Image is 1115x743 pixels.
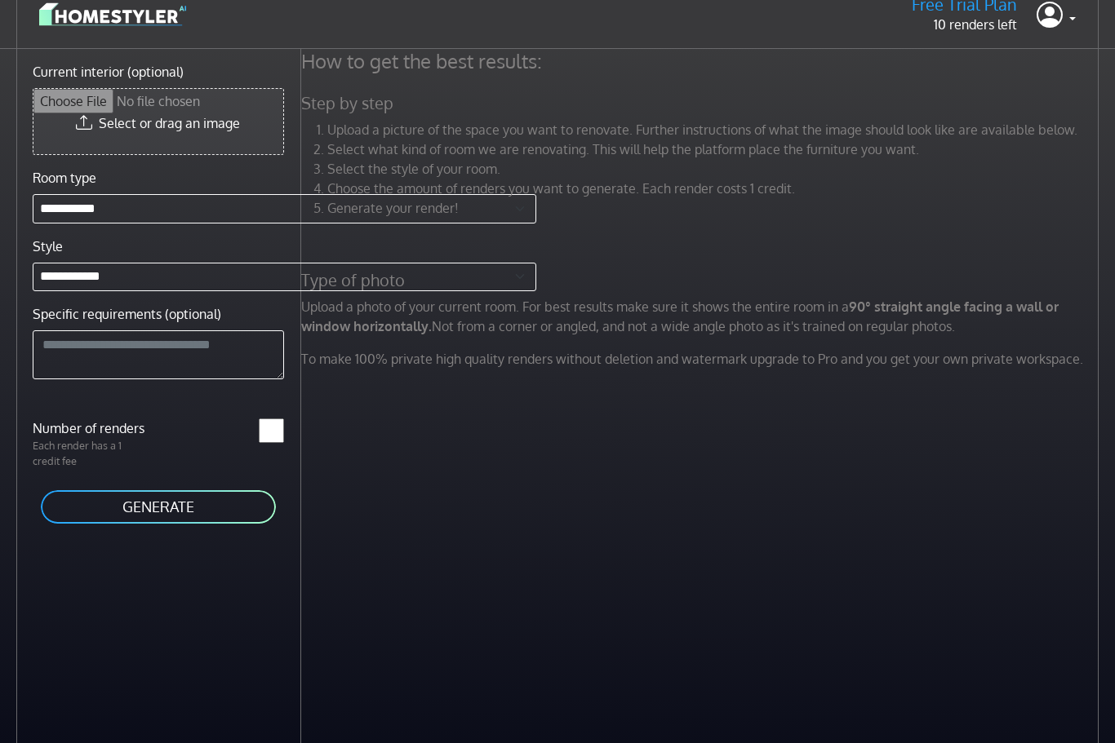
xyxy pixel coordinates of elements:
[291,93,1113,113] h5: Step by step
[327,139,1103,159] li: Select what kind of room we are renovating. This will help the platform place the furniture you w...
[33,237,63,256] label: Style
[33,62,184,82] label: Current interior (optional)
[327,198,1103,218] li: Generate your render!
[23,438,158,469] p: Each render has a 1 credit fee
[291,270,1113,290] h5: Type of photo
[39,489,278,525] button: GENERATE
[912,15,1017,34] p: 10 renders left
[327,179,1103,198] li: Choose the amount of renders you want to generate. Each render costs 1 credit.
[291,297,1113,336] p: Upload a photo of your current room. For best results make sure it shows the entire room in a Not...
[33,168,96,188] label: Room type
[291,49,1113,73] h4: How to get the best results:
[291,349,1113,369] p: To make 100% private high quality renders without deletion and watermark upgrade to Pro and you g...
[327,159,1103,179] li: Select the style of your room.
[33,304,221,324] label: Specific requirements (optional)
[301,299,1059,334] strong: 90° straight angle facing a wall or window horizontally.
[23,418,158,438] label: Number of renders
[327,120,1103,139] li: Upload a picture of the space you want to renovate. Further instructions of what the image should...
